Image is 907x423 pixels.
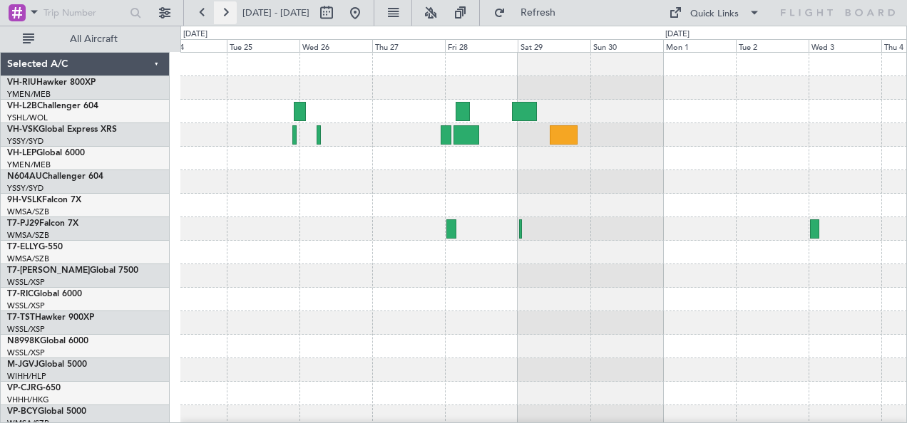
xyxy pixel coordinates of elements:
[7,160,51,170] a: YMEN/MEB
[7,384,36,392] span: VP-CJR
[7,219,78,228] a: T7-PJ29Falcon 7X
[7,371,46,382] a: WIHH/HLP
[7,113,48,123] a: YSHL/WOL
[7,78,96,87] a: VH-RIUHawker 800XP
[7,196,42,204] span: 9H-VSLK
[7,313,94,322] a: T7-TSTHawker 900XP
[37,34,150,44] span: All Aircraft
[242,6,309,19] span: [DATE] - [DATE]
[663,39,736,52] div: Mon 1
[809,39,881,52] div: Wed 3
[7,266,138,275] a: T7-[PERSON_NAME]Global 7500
[7,102,37,110] span: VH-L2B
[7,266,90,275] span: T7-[PERSON_NAME]
[7,337,40,345] span: N8998K
[7,407,38,416] span: VP-BCY
[7,172,103,181] a: N604AUChallenger 604
[665,28,690,41] div: [DATE]
[16,28,155,51] button: All Aircraft
[154,39,227,52] div: Mon 24
[7,243,63,251] a: T7-ELLYG-550
[7,348,45,358] a: WSSL/XSP
[662,1,767,24] button: Quick Links
[7,337,88,345] a: N8998KGlobal 6000
[7,301,45,311] a: WSSL/XSP
[7,89,51,100] a: YMEN/MEB
[7,254,49,264] a: WMSA/SZB
[7,360,39,369] span: M-JGVJ
[7,172,42,181] span: N604AU
[7,277,45,288] a: WSSL/XSP
[227,39,299,52] div: Tue 25
[7,290,34,298] span: T7-RIC
[7,183,43,194] a: YSSY/SYD
[7,395,49,405] a: VHHH/HKG
[7,196,81,204] a: 9H-VSLKFalcon 7X
[736,39,809,52] div: Tue 2
[7,313,35,322] span: T7-TST
[43,2,125,23] input: Trip Number
[518,39,590,52] div: Sat 29
[7,219,39,228] span: T7-PJ29
[7,324,45,335] a: WSSL/XSP
[590,39,663,52] div: Sun 30
[7,149,36,157] span: VH-LEP
[7,230,49,241] a: WMSA/SZB
[7,407,86,416] a: VP-BCYGlobal 5000
[7,207,49,217] a: WMSA/SZB
[7,290,82,298] a: T7-RICGlobal 6000
[445,39,518,52] div: Fri 28
[7,125,117,134] a: VH-VSKGlobal Express XRS
[487,1,573,24] button: Refresh
[508,8,568,18] span: Refresh
[7,102,98,110] a: VH-L2BChallenger 604
[7,78,36,87] span: VH-RIU
[7,125,39,134] span: VH-VSK
[7,243,39,251] span: T7-ELLY
[183,28,207,41] div: [DATE]
[7,360,87,369] a: M-JGVJGlobal 5000
[7,149,85,157] a: VH-LEPGlobal 6000
[7,384,61,392] a: VP-CJRG-650
[299,39,372,52] div: Wed 26
[372,39,445,52] div: Thu 27
[7,136,43,147] a: YSSY/SYD
[690,7,739,21] div: Quick Links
